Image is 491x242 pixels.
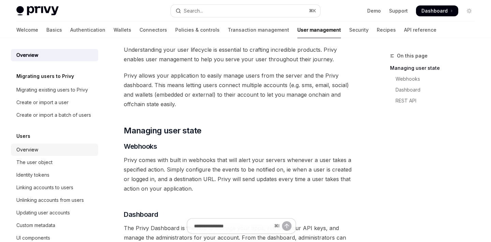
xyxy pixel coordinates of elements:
div: Custom metadata [16,221,55,229]
a: Demo [367,7,381,14]
a: Identity tokens [11,169,98,181]
a: Create or import a user [11,96,98,109]
div: UI components [16,234,50,242]
span: Dashboard [421,7,448,14]
span: ⌘ K [309,8,316,14]
a: Webhooks [390,74,480,84]
a: API reference [404,22,436,38]
a: Dashboard [390,84,480,95]
a: Unlinking accounts from users [11,194,98,206]
a: Migrating existing users to Privy [11,84,98,96]
a: Welcome [16,22,38,38]
a: Policies & controls [175,22,220,38]
a: Recipes [377,22,396,38]
a: Basics [46,22,62,38]
a: Connectors [139,22,167,38]
div: Search... [184,7,203,15]
a: Create or import a batch of users [11,109,98,121]
a: Authentication [70,22,105,38]
img: light logo [16,6,59,16]
span: Privy allows your application to easily manage users from the server and the Privy dashboard. Thi... [124,71,359,109]
input: Ask a question... [194,219,271,233]
button: Open search [171,5,320,17]
div: Create or import a user [16,98,69,107]
a: Security [349,22,369,38]
button: Toggle dark mode [464,5,475,16]
div: The user object [16,158,53,166]
div: Migrating existing users to Privy [16,86,88,94]
span: Managing user state [124,125,202,136]
a: Wallets [114,22,131,38]
span: Privy comes with built in webhooks that will alert your servers whenever a user takes a specified... [124,155,359,193]
button: Send message [282,221,292,231]
a: Updating user accounts [11,207,98,219]
a: Overview [11,49,98,61]
div: Identity tokens [16,171,49,179]
span: Dashboard [124,210,158,219]
div: Updating user accounts [16,209,70,217]
a: Linking accounts to users [11,181,98,194]
h5: Migrating users to Privy [16,72,74,80]
div: Overview [16,51,38,59]
span: On this page [397,52,428,60]
a: Support [389,7,408,14]
div: Unlinking accounts from users [16,196,84,204]
div: Overview [16,146,38,154]
div: Create or import a batch of users [16,111,91,119]
a: Custom metadata [11,219,98,231]
h5: Users [16,132,30,140]
div: Linking accounts to users [16,183,73,192]
span: Webhooks [124,142,157,151]
a: Transaction management [228,22,289,38]
a: Managing user state [390,63,480,74]
a: Dashboard [416,5,458,16]
a: The user object [11,156,98,168]
span: Understanding your user lifecycle is essential to crafting incredible products. Privy enables use... [124,45,359,64]
a: REST API [390,95,480,106]
a: User management [297,22,341,38]
a: Overview [11,144,98,156]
